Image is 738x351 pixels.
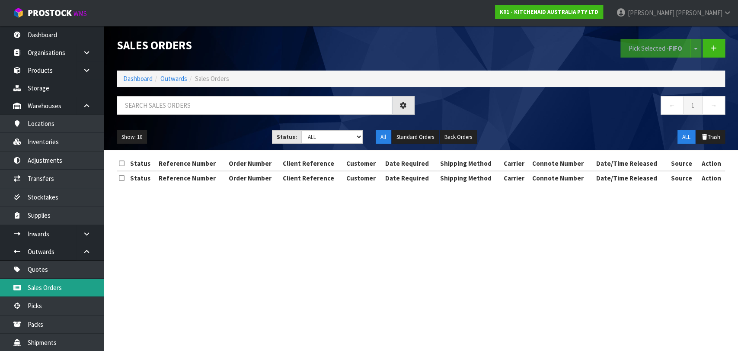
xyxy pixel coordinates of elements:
th: Date Required [383,171,438,185]
th: Order Number [227,171,281,185]
button: Standard Orders [392,130,439,144]
th: Action [698,171,725,185]
th: Connote Number [530,157,594,171]
th: Carrier [502,157,530,171]
span: Sales Orders [195,74,229,83]
button: Back Orders [440,130,477,144]
strong: FIFO [669,44,682,52]
th: Date Required [383,157,438,171]
a: Dashboard [123,74,153,83]
button: Pick Selected -FIFO [620,39,690,58]
strong: Status: [277,133,297,141]
strong: K01 - KITCHENAID AUSTRALIA PTY LTD [500,8,598,16]
button: ALL [677,130,695,144]
a: ← [661,96,684,115]
th: Date/Time Released [594,157,669,171]
th: Shipping Method [438,157,502,171]
th: Connote Number [530,171,594,185]
th: Status [128,157,156,171]
span: [PERSON_NAME] [675,9,722,17]
small: WMS [73,10,87,18]
th: Status [128,171,156,185]
th: Customer [344,171,383,185]
th: Date/Time Released [594,171,669,185]
th: Reference Number [156,171,226,185]
button: Trash [696,130,725,144]
a: 1 [683,96,703,115]
th: Source [669,157,698,171]
th: Client Reference [281,157,345,171]
th: Order Number [227,157,281,171]
th: Client Reference [281,171,345,185]
button: All [376,130,391,144]
img: cube-alt.png [13,7,24,18]
th: Action [698,157,725,171]
a: Outwards [160,74,187,83]
th: Customer [344,157,383,171]
button: Show: 10 [117,130,147,144]
th: Reference Number [156,157,226,171]
th: Source [669,171,698,185]
input: Search sales orders [117,96,392,115]
th: Shipping Method [438,171,502,185]
h1: Sales Orders [117,39,415,52]
nav: Page navigation [428,96,725,117]
span: [PERSON_NAME] [627,9,674,17]
a: → [702,96,725,115]
th: Carrier [502,171,530,185]
span: ProStock [28,7,72,19]
a: K01 - KITCHENAID AUSTRALIA PTY LTD [495,5,603,19]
